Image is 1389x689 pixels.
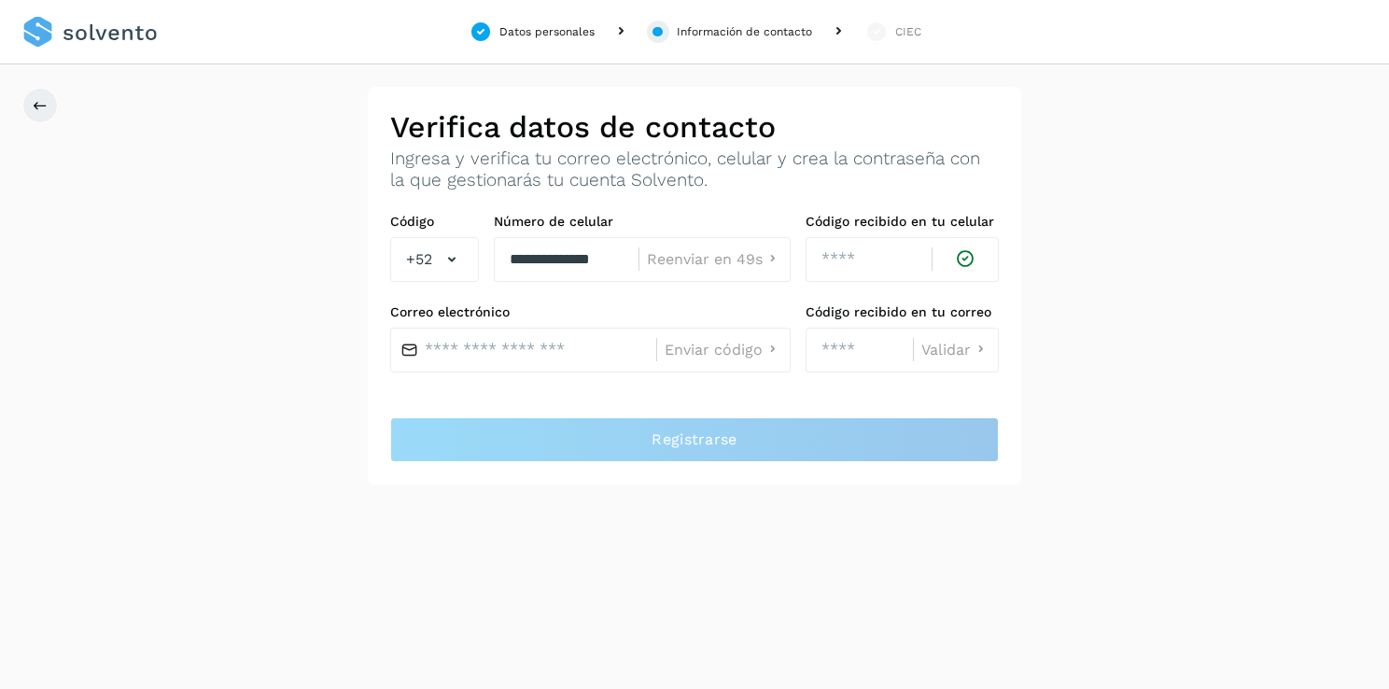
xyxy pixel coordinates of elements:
[494,214,791,230] label: Número de celular
[390,417,999,462] button: Registrarse
[390,109,999,145] h2: Verifica datos de contacto
[406,248,432,271] span: +52
[677,23,812,40] div: Información de contacto
[665,343,763,358] span: Enviar código
[895,23,921,40] div: CIEC
[806,304,999,320] label: Código recibido en tu correo
[390,148,999,191] p: Ingresa y verifica tu correo electrónico, celular y crea la contraseña con la que gestionarás tu ...
[647,252,763,267] span: Reenviar en 49s
[806,214,999,230] label: Código recibido en tu celular
[921,340,990,359] button: Validar
[921,343,971,358] span: Validar
[499,23,595,40] div: Datos personales
[390,304,791,320] label: Correo electrónico
[647,249,782,269] button: Reenviar en 49s
[652,429,737,450] span: Registrarse
[665,340,782,359] button: Enviar código
[390,214,479,230] label: Código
